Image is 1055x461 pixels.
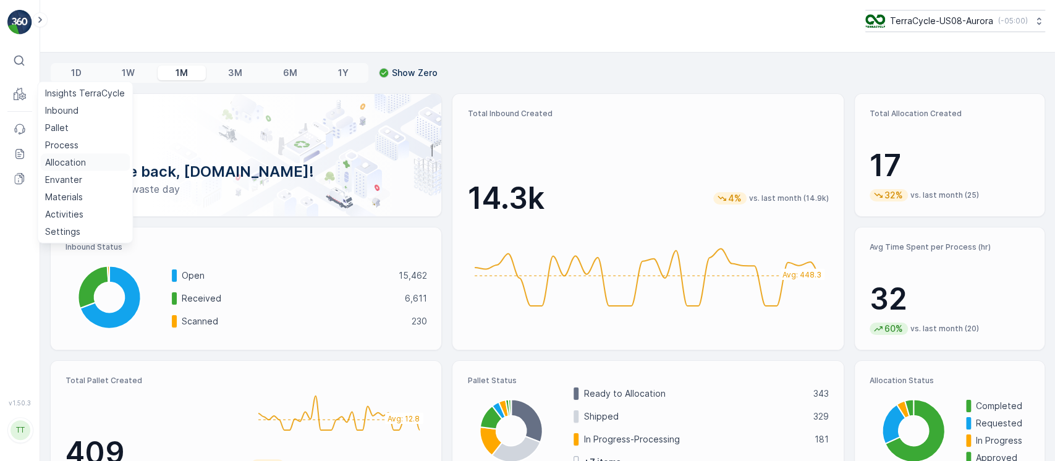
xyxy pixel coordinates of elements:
[122,67,135,79] p: 1W
[176,67,188,79] p: 1M
[865,14,885,28] img: image_ci7OI47.png
[467,376,828,386] p: Pallet Status
[398,269,426,282] p: 15,462
[815,433,829,446] p: 181
[583,433,806,446] p: In Progress-Processing
[228,67,242,79] p: 3M
[583,410,805,423] p: Shipped
[583,387,805,400] p: Ready to Allocation
[404,292,426,305] p: 6,611
[66,242,426,252] p: Inbound Status
[865,10,1045,32] button: TerraCycle-US08-Aurora(-05:00)
[813,387,829,400] p: 343
[976,434,1030,447] p: In Progress
[392,67,438,79] p: Show Zero
[727,192,743,205] p: 4%
[283,67,297,79] p: 6M
[890,15,993,27] p: TerraCycle-US08-Aurora
[976,400,1030,412] p: Completed
[70,162,422,182] p: Welcome back, [DOMAIN_NAME]!
[883,189,904,201] p: 32%
[870,242,1030,252] p: Avg Time Spent per Process (hr)
[749,193,829,203] p: vs. last month (14.9k)
[883,323,904,335] p: 60%
[467,180,544,217] p: 14.3k
[182,269,390,282] p: Open
[870,376,1030,386] p: Allocation Status
[870,281,1030,318] p: 32
[813,410,829,423] p: 329
[910,324,979,334] p: vs. last month (20)
[11,420,30,440] div: TT
[411,315,426,328] p: 230
[182,292,396,305] p: Received
[976,417,1030,429] p: Requested
[337,67,348,79] p: 1Y
[467,109,828,119] p: Total Inbound Created
[66,376,241,386] p: Total Pallet Created
[7,409,32,451] button: TT
[998,16,1028,26] p: ( -05:00 )
[182,315,403,328] p: Scanned
[870,109,1030,119] p: Total Allocation Created
[7,399,32,407] span: v 1.50.3
[7,10,32,35] img: logo
[71,67,82,79] p: 1D
[910,190,979,200] p: vs. last month (25)
[70,182,422,197] p: Have a zero-waste day
[870,147,1030,184] p: 17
